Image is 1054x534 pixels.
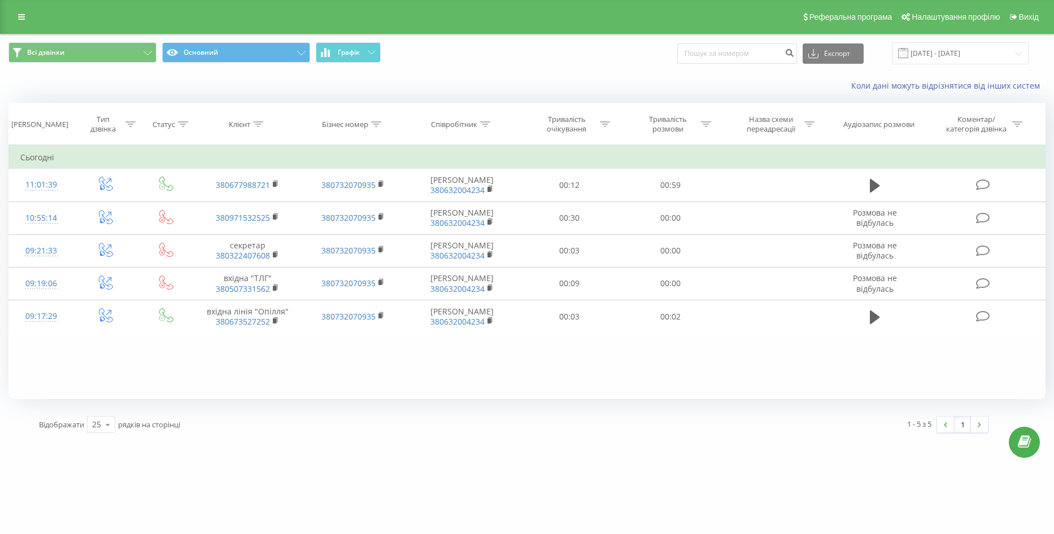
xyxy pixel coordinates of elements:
[27,48,64,57] span: Всі дзвінки
[954,417,971,432] a: 1
[620,202,721,234] td: 00:00
[638,115,698,134] div: Тривалість розмови
[519,202,620,234] td: 00:30
[853,207,897,228] span: Розмова не відбулась
[8,42,156,63] button: Всі дзвінки
[316,42,381,63] button: Графік
[153,120,175,129] div: Статус
[195,267,300,300] td: вхідна "ТЛГ"
[92,419,101,430] div: 25
[853,240,897,261] span: Розмова не відбулась
[229,120,250,129] div: Клієнт
[20,240,62,262] div: 09:21:33
[406,267,519,300] td: [PERSON_NAME]
[118,419,180,430] span: рядків на сторінці
[430,217,485,228] a: 380632004234
[216,212,270,223] a: 380971532525
[321,180,376,190] a: 380732070935
[195,234,300,267] td: секретар
[406,202,519,234] td: [PERSON_NAME]
[321,245,376,256] a: 380732070935
[912,12,1000,21] span: Налаштування профілю
[519,169,620,202] td: 00:12
[321,278,376,288] a: 380732070935
[741,115,802,134] div: Назва схеми переадресації
[430,283,485,294] a: 380632004234
[406,234,519,267] td: [PERSON_NAME]
[519,234,620,267] td: 00:03
[620,234,721,267] td: 00:00
[406,169,519,202] td: [PERSON_NAME]
[809,12,892,21] span: Реферальна програма
[1019,12,1039,21] span: Вихід
[677,43,797,64] input: Пошук за номером
[195,300,300,333] td: вхідна лінія "Опілля"
[907,418,931,430] div: 1 - 5 з 5
[216,283,270,294] a: 380507331562
[11,120,68,129] div: [PERSON_NAME]
[519,267,620,300] td: 00:09
[803,43,864,64] button: Експорт
[537,115,597,134] div: Тривалість очікування
[620,267,721,300] td: 00:00
[20,207,62,229] div: 10:55:14
[620,300,721,333] td: 00:02
[20,273,62,295] div: 09:19:06
[620,169,721,202] td: 00:59
[39,419,84,430] span: Відображати
[216,316,270,327] a: 380673527252
[20,305,62,327] div: 09:17:29
[431,120,477,129] div: Співробітник
[321,311,376,322] a: 380732070935
[853,273,897,294] span: Розмова не відбулась
[216,250,270,261] a: 380322407608
[84,115,123,134] div: Тип дзвінка
[216,180,270,190] a: 380677988721
[430,185,485,195] a: 380632004234
[162,42,310,63] button: Основний
[943,115,1009,134] div: Коментар/категорія дзвінка
[406,300,519,333] td: [PERSON_NAME]
[843,120,914,129] div: Аудіозапис розмови
[851,80,1046,91] a: Коли дані можуть відрізнятися вiд інших систем
[519,300,620,333] td: 00:03
[20,174,62,196] div: 11:01:39
[9,146,1046,169] td: Сьогодні
[430,316,485,327] a: 380632004234
[430,250,485,261] a: 380632004234
[338,49,360,56] span: Графік
[321,212,376,223] a: 380732070935
[322,120,368,129] div: Бізнес номер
